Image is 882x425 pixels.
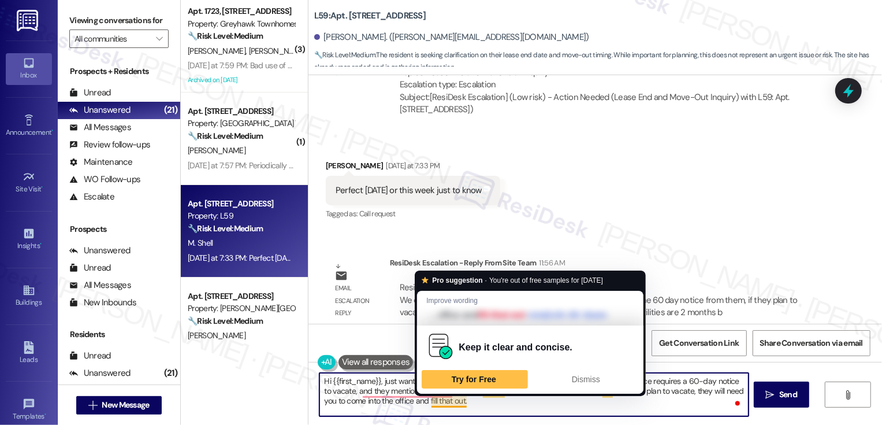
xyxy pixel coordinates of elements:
[319,373,749,416] textarea: To enrich screen reader interactions, please activate Accessibility in Grammarly extension settings
[188,198,295,210] div: Apt. [STREET_ADDRESS]
[188,60,447,71] div: [DATE] at 7:59 PM: Bad use of the emergency off button or something like that
[188,18,295,30] div: Property: Greyhawk Townhomes
[400,91,815,116] div: Subject: [ResiDesk Escalation] (Low risk) - Action Needed (Lease End and Move-Out Inquiry) with L...
[766,390,775,400] i: 
[69,279,131,291] div: All Messages
[753,330,870,356] button: Share Conversation via email
[88,401,97,410] i: 
[17,10,40,31] img: ResiDesk Logo
[51,127,53,135] span: •
[188,31,263,41] strong: 🔧 Risk Level: Medium
[6,338,52,369] a: Leads
[326,205,500,222] div: Tagged as:
[652,330,746,356] button: Get Conversation Link
[188,145,245,156] span: [PERSON_NAME]
[6,280,52,312] a: Buildings
[359,209,396,219] span: Call request
[156,34,162,43] i: 
[6,167,52,198] a: Site Visit •
[537,257,565,269] div: 11:56 AM
[754,382,810,408] button: Send
[58,65,180,77] div: Prospects + Residents
[188,46,249,56] span: [PERSON_NAME]
[188,330,245,341] span: [PERSON_NAME]
[42,183,43,191] span: •
[844,390,853,400] i: 
[188,223,263,234] strong: 🔧 Risk Level: Medium
[69,262,111,274] div: Unread
[779,389,797,401] span: Send
[188,302,295,315] div: Property: [PERSON_NAME][GEOGRAPHIC_DATA]
[659,337,739,349] span: Get Conversation Link
[314,50,375,60] strong: 🔧 Risk Level: Medium
[69,104,131,116] div: Unanswered
[76,396,162,415] button: New Message
[40,240,42,248] span: •
[69,297,136,309] div: New Inbounds
[335,282,380,319] div: Email escalation reply
[314,49,882,74] span: : The resident is seeking clarification on their lease end date and move-out timing. While import...
[102,399,149,411] span: New Message
[69,191,114,203] div: Escalate
[326,160,500,176] div: [PERSON_NAME]
[187,73,296,87] div: Archived on [DATE]
[188,105,295,117] div: Apt. [STREET_ADDRESS]
[69,367,131,379] div: Unanswered
[188,238,213,248] span: M. Shell
[161,364,180,382] div: (21)
[69,87,111,99] div: Unread
[188,117,295,130] div: Property: [GEOGRAPHIC_DATA] Townhomes
[188,160,679,171] div: [DATE] at 7:57 PM: Periodically the WiFi will slow down or almost stop working but during the eve...
[161,101,180,119] div: (21)
[69,139,150,151] div: Review follow-ups
[400,282,798,318] div: ResiDesk escalation reply -> We do require a 60 day notice to vacate and we have not gotten the 6...
[314,10,426,22] b: L59: Apt. [STREET_ADDRESS]
[314,31,589,43] div: [PERSON_NAME]. ([PERSON_NAME][EMAIL_ADDRESS][DOMAIN_NAME])
[188,5,295,17] div: Apt. 1723, [STREET_ADDRESS]
[188,290,295,302] div: Apt. [STREET_ADDRESS]
[188,210,295,222] div: Property: L59
[6,224,52,255] a: Insights •
[69,173,140,186] div: WO Follow-ups
[336,184,482,197] div: Perfect [DATE] or this week just to know
[6,53,52,84] a: Inbox
[69,350,111,362] div: Unread
[390,257,825,273] div: ResiDesk Escalation - Reply From Site Team
[75,29,150,48] input: All communities
[69,156,133,168] div: Maintenance
[69,121,131,134] div: All Messages
[58,223,180,235] div: Prospects
[248,46,306,56] span: [PERSON_NAME]
[69,12,169,29] label: Viewing conversations for
[383,160,440,172] div: [DATE] at 7:33 PM
[44,411,46,419] span: •
[188,316,263,326] strong: 🔧 Risk Level: Medium
[188,253,381,263] div: [DATE] at 7:33 PM: Perfect [DATE] or this week just to know
[188,131,263,141] strong: 🔧 Risk Level: Medium
[69,245,131,257] div: Unanswered
[760,337,863,349] span: Share Conversation via email
[58,328,180,341] div: Residents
